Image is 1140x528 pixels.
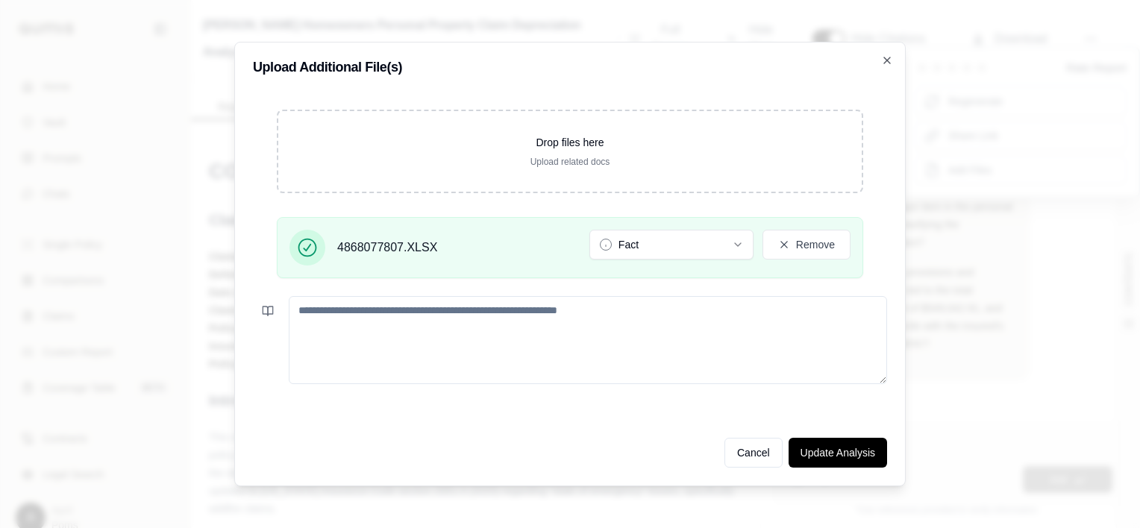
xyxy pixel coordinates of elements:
h2: Upload Additional File(s) [253,60,887,74]
button: Cancel [724,438,783,468]
span: 4868077807.XLSX [337,239,437,257]
button: Remove [762,230,851,260]
button: Update Analysis [789,438,887,468]
p: Drop files here [302,135,838,150]
p: Upload related docs [302,156,838,168]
